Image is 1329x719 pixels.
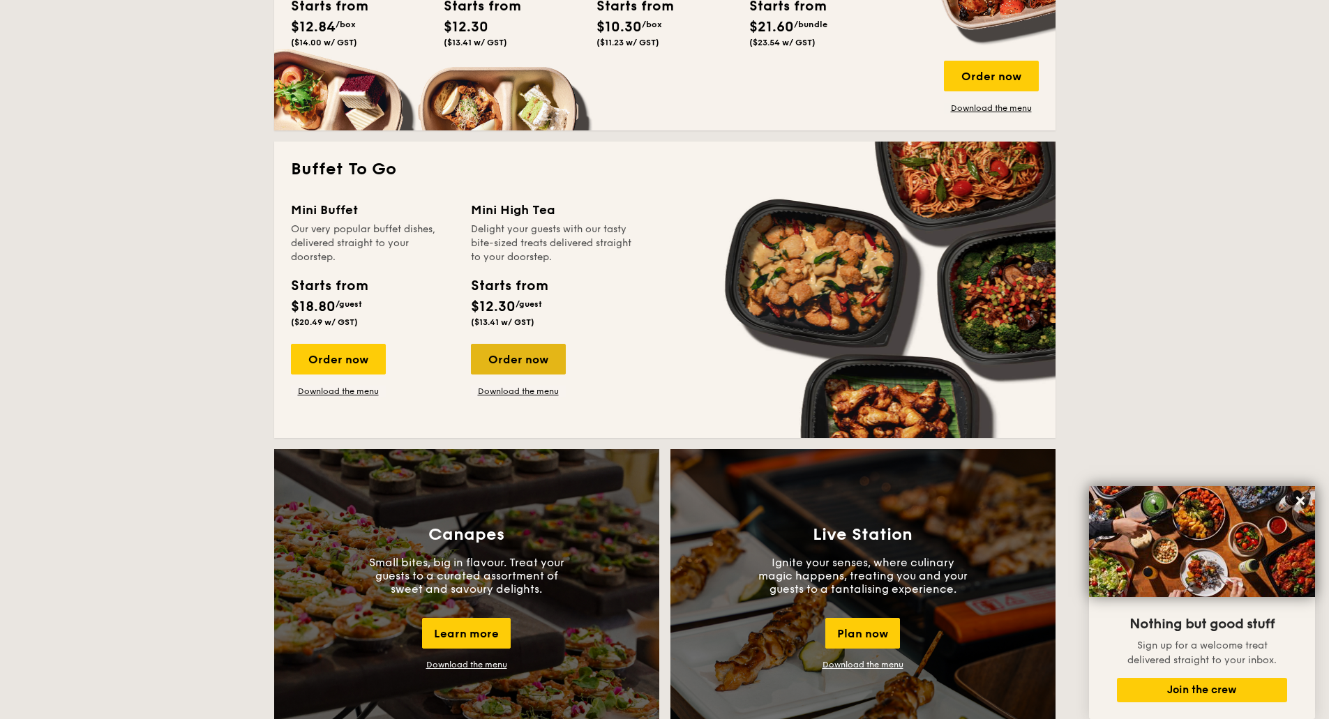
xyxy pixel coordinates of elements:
[471,298,516,315] span: $12.30
[471,317,534,327] span: ($13.41 w/ GST)
[813,525,913,545] h3: Live Station
[291,158,1039,181] h2: Buffet To Go
[291,317,358,327] span: ($20.49 w/ GST)
[596,38,659,47] span: ($11.23 w/ GST)
[758,556,968,596] p: Ignite your senses, where culinary magic happens, treating you and your guests to a tantalising e...
[1089,486,1315,597] img: DSC07876-Edit02-Large.jpeg
[291,386,386,397] a: Download the menu
[428,525,504,545] h3: Canapes
[1117,678,1287,702] button: Join the crew
[471,222,634,264] div: Delight your guests with our tasty bite-sized treats delivered straight to your doorstep.
[471,386,566,397] a: Download the menu
[336,299,362,309] span: /guest
[471,344,566,374] div: Order now
[825,618,900,649] div: Plan now
[336,20,356,29] span: /box
[291,19,336,36] span: $12.84
[823,660,903,669] a: Download the menu
[1129,616,1275,633] span: Nothing but good stuff
[291,222,454,264] div: Our very popular buffet dishes, delivered straight to your doorstep.
[362,556,571,596] p: Small bites, big in flavour. Treat your guests to a curated assortment of sweet and savoury delig...
[749,19,794,36] span: $21.60
[291,200,454,220] div: Mini Buffet
[944,61,1039,91] div: Order now
[291,38,357,47] span: ($14.00 w/ GST)
[471,200,634,220] div: Mini High Tea
[426,660,507,669] a: Download the menu
[1289,490,1312,512] button: Close
[642,20,662,29] span: /box
[944,103,1039,114] a: Download the menu
[516,299,542,309] span: /guest
[291,344,386,374] div: Order now
[422,618,511,649] div: Learn more
[471,275,547,296] div: Starts from
[1127,639,1277,666] span: Sign up for a welcome treat delivered straight to your inbox.
[444,19,488,36] span: $12.30
[749,38,816,47] span: ($23.54 w/ GST)
[794,20,827,29] span: /bundle
[444,38,507,47] span: ($13.41 w/ GST)
[291,275,367,296] div: Starts from
[291,298,336,315] span: $18.80
[596,19,642,36] span: $10.30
